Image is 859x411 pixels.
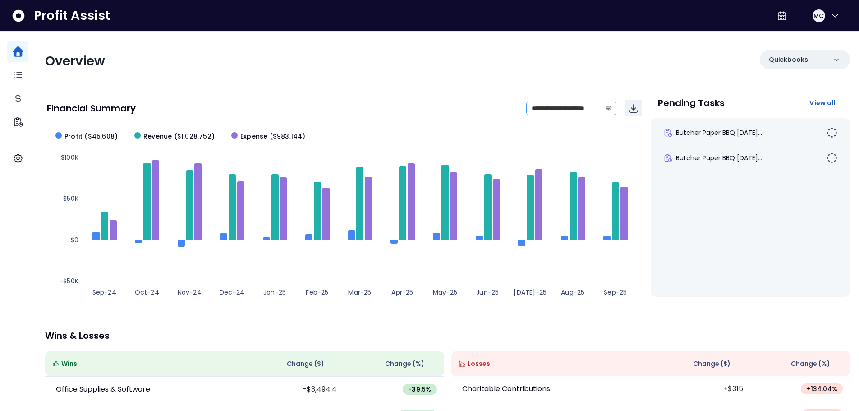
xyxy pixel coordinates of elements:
td: -$3,494.4 [244,377,344,402]
span: MC [813,11,824,20]
text: Mar-25 [348,288,371,297]
p: Quickbooks [769,55,808,65]
p: Financial Summary [47,104,136,113]
p: Office Supplies & Software [56,384,150,395]
span: Change (%) [791,359,830,369]
text: Jun-25 [476,288,499,297]
span: Profit ($45,608) [64,132,118,141]
img: Not yet Started [827,152,837,163]
span: View all [809,98,836,107]
text: Aug-25 [561,288,584,297]
button: Download [625,100,642,116]
text: $100K [61,153,78,162]
span: -39.5 % [408,385,431,394]
text: Sep-24 [92,288,116,297]
span: Profit Assist [34,8,110,24]
span: Butcher Paper BBQ [DATE]... [676,128,762,137]
text: $50K [63,194,78,203]
text: May-25 [433,288,457,297]
p: Pending Tasks [658,98,725,107]
span: Revenue ($1,028,752) [143,132,215,141]
button: View all [802,95,843,111]
text: Feb-25 [306,288,328,297]
span: Wins [61,359,77,369]
span: Change ( $ ) [287,359,324,369]
span: Overview [45,52,105,70]
text: Nov-24 [178,288,202,297]
p: Wins & Losses [45,331,850,340]
text: Jan-25 [263,288,286,297]
p: Charitable Contributions [462,383,550,394]
span: Butcher Paper BBQ [DATE]... [676,153,762,162]
span: + 134.04 % [806,384,837,393]
svg: calendar [606,105,612,111]
span: Change (%) [385,359,424,369]
img: Not yet Started [827,127,837,138]
text: -$50K [60,277,78,286]
text: Sep-25 [604,288,627,297]
text: Dec-24 [220,288,244,297]
text: [DATE]-25 [514,288,547,297]
span: Expense ($983,144) [240,132,306,141]
span: Losses [468,359,490,369]
text: Oct-24 [135,288,159,297]
span: Change ( $ ) [693,359,730,369]
td: +$315 [651,376,750,402]
text: Apr-25 [391,288,413,297]
text: $0 [71,236,78,245]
